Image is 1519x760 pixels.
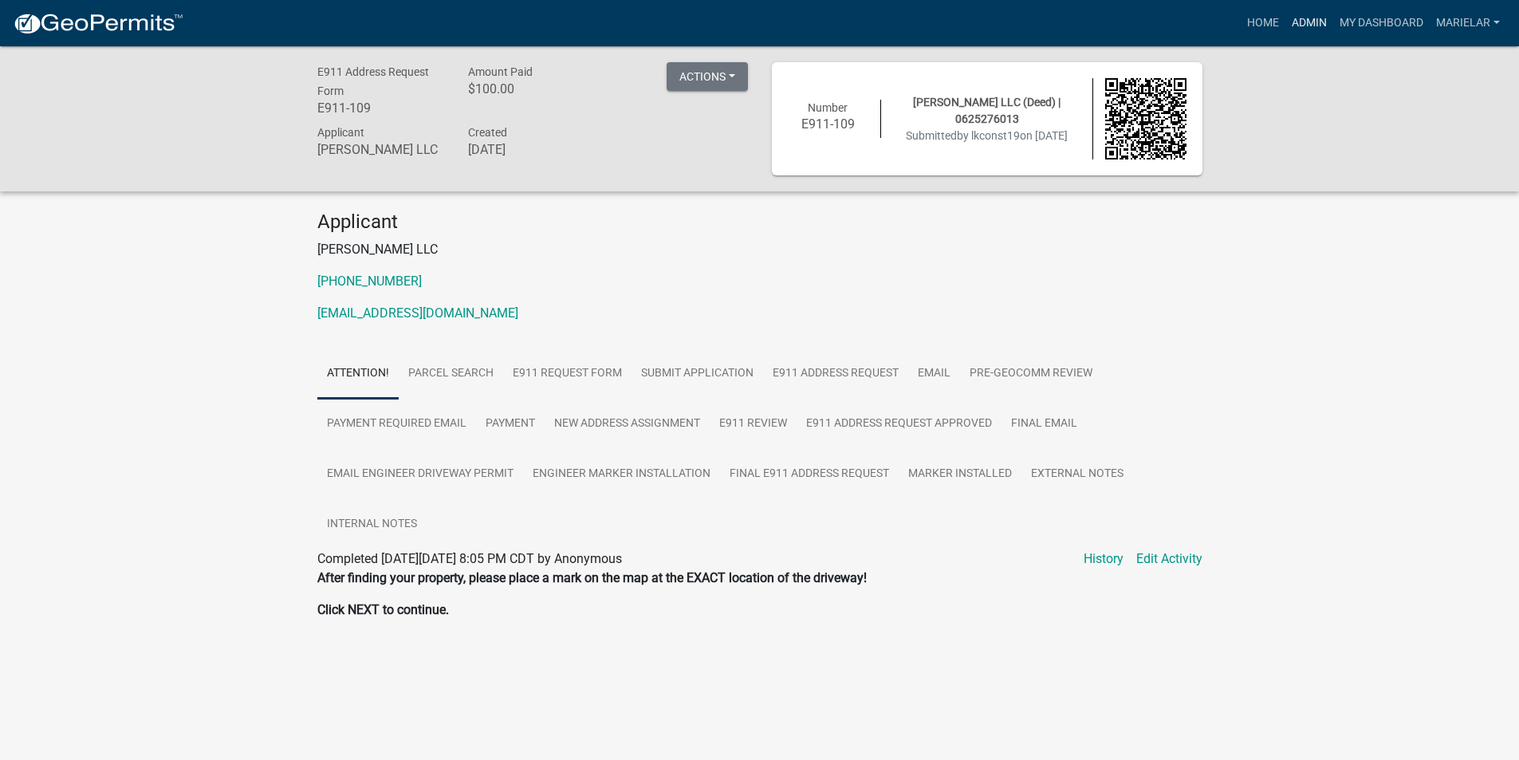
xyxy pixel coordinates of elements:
[317,100,445,116] h6: E911-109
[317,348,399,400] a: ATTENTION!
[1285,8,1333,38] a: Admin
[763,348,908,400] a: E911 Address Request
[317,240,1202,259] p: [PERSON_NAME] LLC
[1333,8,1430,38] a: My Dashboard
[468,126,507,139] span: Created
[317,399,476,450] a: Payment Required Email
[468,65,533,78] span: Amount Paid
[503,348,632,400] a: E911 Request Form
[523,449,720,500] a: Engineer Marker Installation
[957,129,1020,142] span: by lkconst19
[1430,8,1506,38] a: marielar
[1084,549,1124,569] a: History
[317,551,622,566] span: Completed [DATE][DATE] 8:05 PM CDT by Anonymous
[908,348,960,400] a: Email
[317,602,449,617] strong: Click NEXT to continue.
[545,399,710,450] a: New Address Assignment
[1105,78,1186,159] img: QR code
[1021,449,1133,500] a: External Notes
[906,129,1068,142] span: Submitted on [DATE]
[720,449,899,500] a: Final E911 Address Request
[476,399,545,450] a: Payment
[317,142,445,157] h6: [PERSON_NAME] LLC
[632,348,763,400] a: Submit Application
[317,274,422,289] a: [PHONE_NUMBER]
[1002,399,1087,450] a: Final Email
[317,305,518,321] a: [EMAIL_ADDRESS][DOMAIN_NAME]
[468,81,596,96] h6: $100.00
[1136,549,1202,569] a: Edit Activity
[317,65,429,97] span: E911 Address Request Form
[899,449,1021,500] a: Marker Installed
[317,126,364,139] span: Applicant
[667,62,748,91] button: Actions
[317,570,867,585] strong: After finding your property, please place a mark on the map at the EXACT location of the driveway!
[808,101,848,114] span: Number
[960,348,1102,400] a: Pre-GeoComm Review
[1241,8,1285,38] a: Home
[913,96,1061,125] span: [PERSON_NAME] LLC (Deed) | 0625276013
[468,142,596,157] h6: [DATE]
[710,399,797,450] a: E911 Review
[317,499,427,550] a: Internal Notes
[399,348,503,400] a: Parcel search
[317,449,523,500] a: Email Engineer Driveway Permit
[797,399,1002,450] a: E911 Address Request Approved
[788,116,869,132] h6: E911-109
[317,211,1202,234] h4: Applicant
